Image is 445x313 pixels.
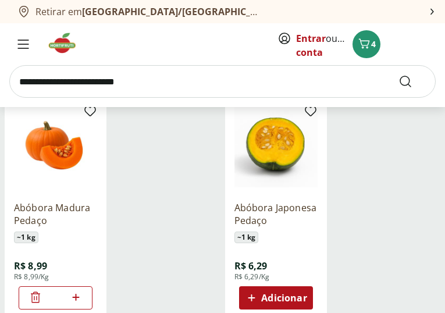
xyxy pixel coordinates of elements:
img: Abóbora Madura Pedaço [14,104,97,187]
a: Abóbora Japonesa Pedaço [234,201,318,227]
span: Adicionar [261,293,307,303]
a: Entrar [296,32,326,45]
b: [GEOGRAPHIC_DATA]/[GEOGRAPHIC_DATA] [82,5,278,18]
img: Hortifruti [47,31,86,55]
span: R$ 6,29/Kg [234,272,270,282]
img: Abóbora Japonesa Pedaço [234,104,318,187]
span: ~ 1 kg [234,232,259,243]
span: R$ 6,29 [234,259,268,272]
span: ~ 1 kg [14,232,38,243]
button: Submit Search [398,74,426,88]
span: R$ 8,99/Kg [14,272,49,282]
button: Carrinho [353,30,380,58]
span: R$ 8,99 [14,259,47,272]
span: ou [296,31,348,59]
input: search [9,65,436,98]
button: Menu [9,30,37,58]
a: Abóbora Madura Pedaço [14,201,97,227]
button: Adicionar [239,286,313,310]
span: 4 [371,38,376,49]
span: Retirar em [35,6,263,17]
